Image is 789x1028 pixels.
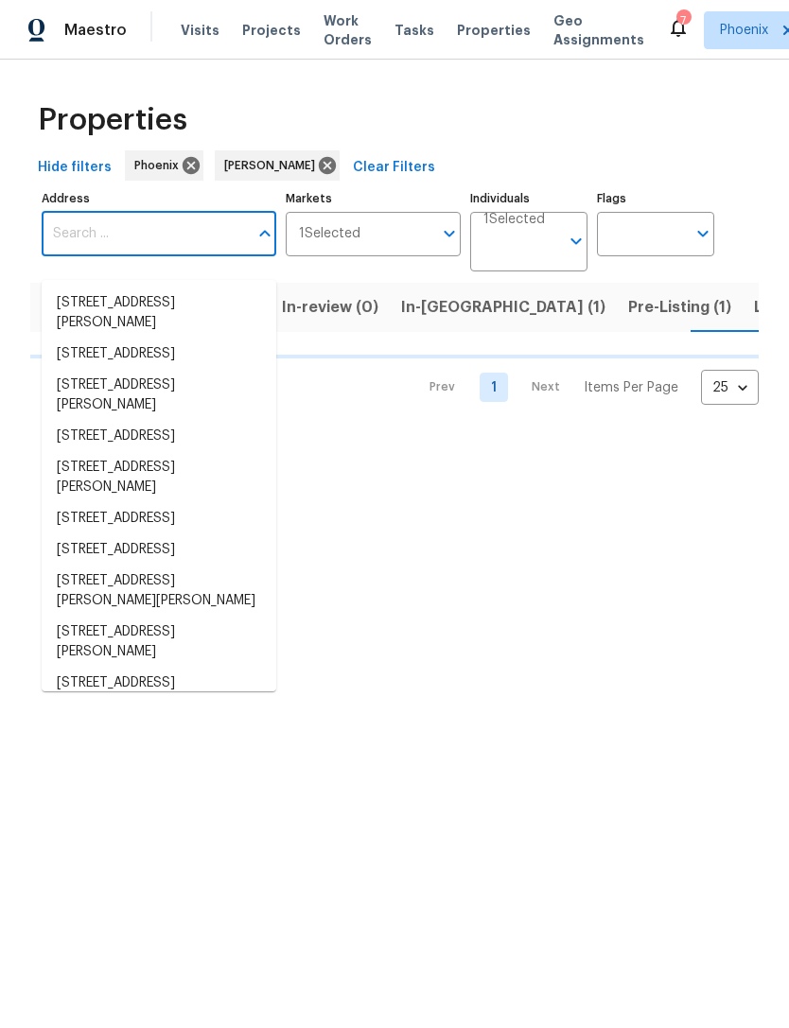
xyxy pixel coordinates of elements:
div: Phoenix [125,150,203,181]
label: Address [42,193,276,204]
button: Open [436,220,463,247]
button: Open [563,228,589,254]
button: Close [252,220,278,247]
button: Hide filters [30,150,119,185]
label: Flags [597,193,714,204]
button: Clear Filters [345,150,443,185]
li: [STREET_ADDRESS][PERSON_NAME] [42,287,276,339]
label: Markets [286,193,462,204]
button: Open [690,220,716,247]
label: Individuals [470,193,587,204]
li: [STREET_ADDRESS] [42,668,276,699]
span: Phoenix [134,156,186,175]
span: Projects [242,21,301,40]
li: [STREET_ADDRESS] [42,534,276,566]
span: 1 Selected [483,212,545,228]
span: Maestro [64,21,127,40]
span: Pre-Listing (1) [628,294,731,321]
div: 25 [701,363,759,412]
div: 7 [676,11,690,30]
li: [STREET_ADDRESS] [42,421,276,452]
span: In-[GEOGRAPHIC_DATA] (1) [401,294,605,321]
span: Tasks [394,24,434,37]
span: Clear Filters [353,156,435,180]
span: In-review (0) [282,294,378,321]
li: [STREET_ADDRESS][PERSON_NAME] [42,617,276,668]
nav: Pagination Navigation [412,370,759,405]
div: [PERSON_NAME] [215,150,340,181]
span: Geo Assignments [553,11,644,49]
li: [STREET_ADDRESS][PERSON_NAME] [42,370,276,421]
li: [STREET_ADDRESS][PERSON_NAME] [42,452,276,503]
input: Search ... [42,212,248,256]
li: [STREET_ADDRESS][PERSON_NAME][PERSON_NAME] [42,566,276,617]
span: Work Orders [324,11,372,49]
a: Goto page 1 [480,373,508,402]
span: Properties [38,111,187,130]
li: [STREET_ADDRESS] [42,503,276,534]
p: Items Per Page [584,378,678,397]
span: Visits [181,21,219,40]
span: Hide filters [38,156,112,180]
span: [PERSON_NAME] [224,156,323,175]
li: [STREET_ADDRESS] [42,339,276,370]
span: Phoenix [720,21,768,40]
span: 1 Selected [299,226,360,242]
span: Properties [457,21,531,40]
